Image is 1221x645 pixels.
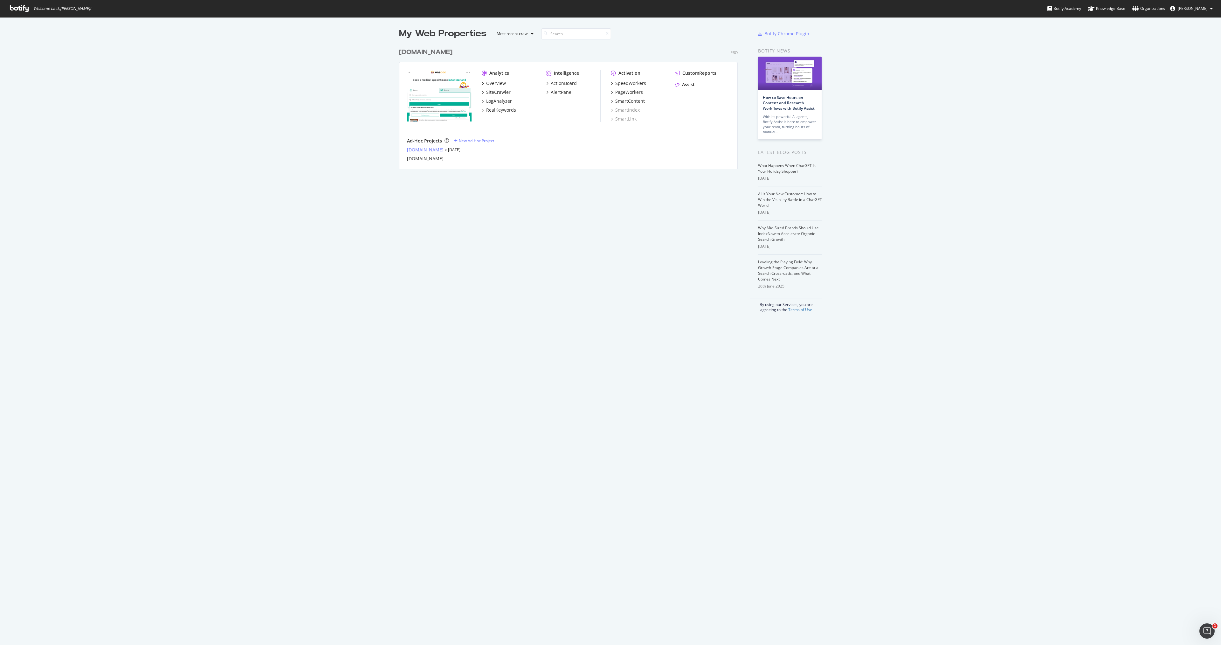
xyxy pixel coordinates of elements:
div: Pro [730,50,738,55]
a: [DOMAIN_NAME] [407,147,444,153]
div: grid [399,40,743,169]
div: [DATE] [758,176,822,181]
a: Botify Chrome Plugin [758,31,809,37]
div: SiteCrawler [486,89,511,95]
a: Overview [482,80,506,87]
div: SpeedWorkers [615,80,646,87]
div: New Ad-Hoc Project [459,138,494,143]
a: LogAnalyzer [482,98,512,104]
div: Knowledge Base [1088,5,1125,12]
a: [DATE] [448,147,460,152]
input: Search [541,28,611,39]
div: With its powerful AI agents, Botify Assist is here to empower your team, turning hours of manual… [763,114,817,135]
a: SmartLink [611,116,637,122]
div: Assist [682,81,695,88]
a: CustomReports [675,70,716,76]
a: SpeedWorkers [611,80,646,87]
a: ActionBoard [546,80,577,87]
span: Alexie Barthélemy [1178,6,1208,11]
iframe: Intercom live chat [1199,623,1215,639]
a: SiteCrawler [482,89,511,95]
div: RealKeywords [486,107,516,113]
a: New Ad-Hoc Project [454,138,494,143]
a: AI Is Your New Customer: How to Win the Visibility Battle in a ChatGPT World [758,191,822,208]
div: AlertPanel [551,89,573,95]
div: Latest Blog Posts [758,149,822,156]
div: Most recent crawl [497,32,528,36]
a: AlertPanel [546,89,573,95]
a: Terms of Use [788,307,812,312]
div: SmartContent [615,98,645,104]
button: Most recent crawl [492,29,536,39]
div: Intelligence [554,70,579,76]
a: PageWorkers [611,89,643,95]
div: PageWorkers [615,89,643,95]
span: 1 [1212,623,1218,628]
div: [DATE] [758,244,822,249]
span: Welcome back, [PERSON_NAME] ! [33,6,91,11]
a: RealKeywords [482,107,516,113]
div: My Web Properties [399,27,486,40]
div: CustomReports [682,70,716,76]
a: SmartContent [611,98,645,104]
a: What Happens When ChatGPT Is Your Holiday Shopper? [758,163,816,174]
div: Ad-Hoc Projects [407,138,442,144]
div: Analytics [489,70,509,76]
div: Botify Chrome Plugin [764,31,809,37]
div: [DOMAIN_NAME] [399,48,452,57]
div: Botify Academy [1047,5,1081,12]
div: [DATE] [758,210,822,215]
img: How to Save Hours on Content and Research Workflows with Botify Assist [758,57,822,90]
div: Overview [486,80,506,87]
div: Organizations [1132,5,1165,12]
div: 26th June 2025 [758,283,822,289]
div: LogAnalyzer [486,98,512,104]
img: onedoc.ch [407,70,472,121]
a: [DOMAIN_NAME] [399,48,455,57]
a: [DOMAIN_NAME] [407,156,444,162]
button: [PERSON_NAME] [1165,3,1218,14]
a: Why Mid-Sized Brands Should Use IndexNow to Accelerate Organic Search Growth [758,225,819,242]
div: Botify news [758,47,822,54]
div: By using our Services, you are agreeing to the [750,299,822,312]
a: SmartIndex [611,107,640,113]
a: Leveling the Playing Field: Why Growth-Stage Companies Are at a Search Crossroads, and What Comes... [758,259,818,282]
div: ActionBoard [551,80,577,87]
a: Assist [675,81,695,88]
a: How to Save Hours on Content and Research Workflows with Botify Assist [763,95,815,111]
div: Activation [618,70,640,76]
